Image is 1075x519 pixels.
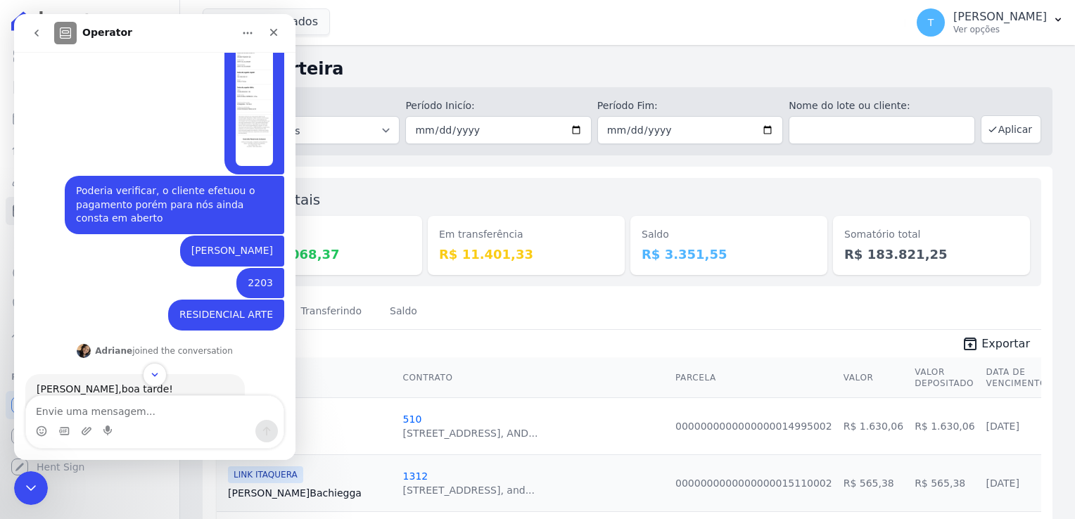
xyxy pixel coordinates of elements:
[909,454,980,511] td: R$ 565,38
[11,328,270,360] div: Adriane diz…
[905,3,1075,42] button: T [PERSON_NAME] Ver opções
[838,454,909,511] td: R$ 565,38
[177,230,259,244] div: [PERSON_NAME]
[14,471,48,505] iframe: Intercom live chat
[217,358,397,398] th: Cliente
[439,245,613,264] dd: R$ 11.401,33
[962,335,979,352] i: unarchive
[597,98,783,113] label: Período Fim:
[11,254,270,286] div: Thayna diz…
[67,411,78,423] button: Upload do anexo
[403,426,538,440] div: [STREET_ADDRESS], AND...
[981,358,1052,398] th: Data de Vencimento
[909,397,980,454] td: R$ 1.630,06
[234,262,259,276] div: 2203
[675,478,832,489] a: 0000000000000000015110002
[6,259,174,287] a: Crédito
[6,104,174,132] a: Parcelas
[403,414,422,425] a: 510
[228,486,392,500] a: [PERSON_NAME]Bachiegga
[228,429,392,443] a: AlineCosta
[981,115,1041,143] button: Aplicar
[6,228,174,256] a: Transferências
[6,422,174,450] a: Conta Hent
[62,170,259,212] div: Poderia verificar, o cliente efetuou o pagamento porém para nós ainda consta em aberto
[953,24,1047,35] p: Ver opções
[11,286,270,328] div: Thayna diz…
[222,254,270,285] div: 2203
[23,369,220,383] div: [PERSON_NAME],boa tarde!
[6,197,174,225] a: Minha Carteira
[165,294,259,308] div: RESIDENCIAL ARTE
[6,391,174,419] a: Recebíveis
[6,135,174,163] a: Lotes
[11,369,168,385] div: Plataformas
[81,332,118,342] b: Adriane
[44,411,56,423] button: Selecionador de GIF
[228,466,303,483] span: LINK ITAQUERA
[11,222,270,254] div: Thayna diz…
[236,245,411,264] dd: R$ 169.068,37
[6,290,174,318] a: Negativação
[298,294,365,331] a: Transferindo
[909,358,980,398] th: Valor Depositado
[63,330,77,344] img: Profile image for Adriane
[642,245,816,264] dd: R$ 3.351,55
[844,245,1019,264] dd: R$ 183.821,25
[129,349,153,373] button: Scroll to bottom
[6,42,174,70] a: Visão Geral
[6,73,174,101] a: Contratos
[6,321,174,349] a: Troca de Arquivos
[241,406,264,428] button: Enviar uma mensagem
[675,421,832,432] a: 0000000000000000014995002
[154,286,270,316] div: RESIDENCIAL ARTE
[928,18,934,27] span: T
[789,98,974,113] label: Nome do lote ou cliente:
[81,331,219,343] div: joined the conversation
[642,227,816,242] dt: Saldo
[14,14,295,460] iframe: Intercom live chat
[953,10,1047,24] p: [PERSON_NAME]
[981,335,1030,352] span: Exportar
[403,470,428,482] a: 1312
[12,382,269,406] textarea: Envie uma mensagem...
[11,162,270,222] div: Thayna diz…
[236,227,411,242] dt: Depositado
[838,358,909,398] th: Valor
[203,56,1052,82] h2: Minha Carteira
[387,294,420,331] a: Saldo
[403,483,535,497] div: [STREET_ADDRESS], and...
[89,411,101,423] button: Start recording
[986,478,1019,489] a: [DATE]
[203,8,330,35] button: 7 selecionados
[838,397,909,454] td: R$ 1.630,06
[439,227,613,242] dt: Em transferência
[22,411,33,423] button: Selecionador de Emoji
[405,98,591,113] label: Período Inicío:
[397,358,670,398] th: Contrato
[950,335,1041,355] a: unarchive Exportar
[166,222,270,252] div: [PERSON_NAME]
[844,227,1019,242] dt: Somatório total
[986,421,1019,432] a: [DATE]
[670,358,838,398] th: Parcela
[6,166,174,194] a: Clientes
[51,162,270,220] div: Poderia verificar, o cliente efetuou o pagamento porém para nós ainda consta em aberto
